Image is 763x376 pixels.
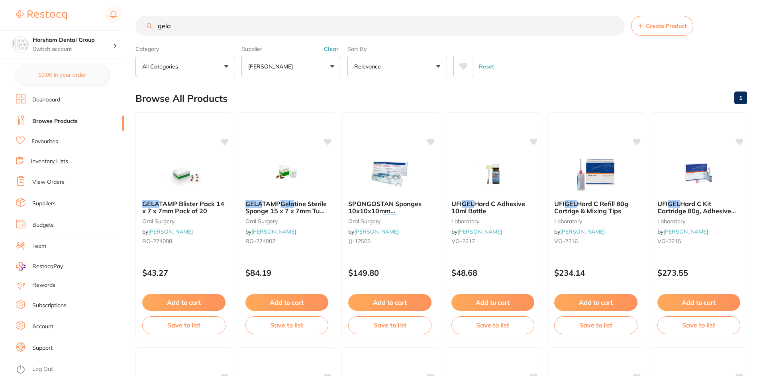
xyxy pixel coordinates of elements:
button: Add to cart [245,294,329,311]
span: UFI [451,200,462,208]
a: Favourites [31,138,58,146]
img: Restocq Logo [16,10,67,20]
span: JJ-12505 [348,238,371,245]
p: $84.19 [245,268,329,277]
span: by [554,228,605,235]
span: by [348,228,399,235]
span: Hard C Adhesive 10ml Bottle [451,200,525,215]
span: by [657,228,708,235]
b: UFI GEL Hard C Adhesive 10ml Bottle [451,200,535,215]
button: Create Product [631,16,693,36]
button: [PERSON_NAME] [241,56,341,77]
span: RO-274007 [245,238,275,245]
a: Budgets [32,221,54,229]
span: Hard C Kit Cartridge 80g, Adhesive 10 ml & Tips [657,200,736,222]
a: Suppliers [32,200,56,208]
b: UFI GEL Hard C Refill 80g Cartrige & Mixing Tips [554,200,637,215]
button: Save to list [554,316,637,334]
a: Account [32,323,53,331]
a: [PERSON_NAME] [663,228,708,235]
img: GELATAMP Gelatine Sterile Sponge 15 x 7 x 7mm Tub of 50 [261,154,313,194]
em: GELA [142,200,159,208]
em: GEL [462,200,474,208]
span: Create Product [646,23,687,29]
small: laboratory [554,218,637,224]
button: Add to cart [348,294,432,311]
small: laboratory [657,218,741,224]
em: Gela [280,200,294,208]
button: Add to cart [142,294,226,311]
button: Save to list [657,316,741,334]
button: Add to cart [554,294,637,311]
span: VO-2215 [657,238,681,245]
img: Horsham Dental Group [12,37,28,53]
p: $48.68 [451,268,535,277]
em: GEL [668,200,680,208]
button: Save to list [142,316,226,334]
a: [PERSON_NAME] [251,228,296,235]
label: Category [135,45,235,53]
a: Support [32,344,53,352]
span: by [245,228,296,235]
small: oral surgery [245,218,329,224]
label: Supplier [241,45,341,53]
span: TAMP [262,200,280,208]
a: Subscriptions [32,302,67,310]
span: VO-2216 [554,238,578,245]
a: [PERSON_NAME] [457,228,502,235]
small: laboratory [451,218,535,224]
img: RestocqPay [16,262,25,271]
a: Dashboard [32,96,60,104]
p: Relevance [354,62,384,70]
a: Browse Products [32,117,78,125]
label: Sort By [347,45,447,53]
em: Gela [383,214,397,222]
button: $0.00 in your order [16,65,108,84]
span: VO-2217 [451,238,475,245]
a: Log Out [32,365,53,373]
a: [PERSON_NAME] [560,228,605,235]
a: Team [32,242,46,250]
p: All Categories [142,62,181,70]
button: Log Out [16,363,122,376]
em: GELA [245,200,262,208]
p: Switch account [33,45,113,53]
span: by [451,228,502,235]
p: $43.27 [142,268,226,277]
span: RestocqPay [32,263,63,271]
a: Rewards [32,281,55,289]
span: SPONGOSTAN Sponges 10x10x10mm Absorbable [348,200,422,222]
img: GELATAMP Blister Pack 14 x 7 x 7mm Pack of 20 [158,154,210,194]
span: UFI [657,200,668,208]
b: SPONGOSTAN Sponges 10x10x10mm Absorbable Gelatin Pack of 24 [348,200,432,215]
button: Save to list [451,316,535,334]
img: UFI GEL Hard C Refill 80g Cartrige & Mixing Tips [570,154,622,194]
b: UFI GEL Hard C Kit Cartridge 80g, Adhesive 10 ml & Tips [657,200,741,215]
a: [PERSON_NAME] [148,228,193,235]
a: Restocq Logo [16,6,67,24]
p: $234.14 [554,268,637,277]
button: All Categories [135,56,235,77]
b: GELATAMP Blister Pack 14 x 7 x 7mm Pack of 20 [142,200,226,215]
button: Clear [322,45,341,53]
b: GELATAMP Gelatine Sterile Sponge 15 x 7 x 7mm Tub of 50 [245,200,329,215]
img: UFI GEL Hard C Kit Cartridge 80g, Adhesive 10 ml & Tips [673,154,725,194]
span: TAMP Blister Pack 14 x 7 x 7mm Pack of 20 [142,200,224,215]
span: Hard C Refill 80g Cartrige & Mixing Tips [554,200,628,215]
h2: Browse All Products [135,93,228,104]
a: View Orders [32,178,65,186]
h4: Horsham Dental Group [33,36,113,44]
a: 1 [734,90,747,106]
button: Reset [477,56,496,77]
button: Save to list [348,316,432,334]
a: RestocqPay [16,262,63,271]
small: oral surgery [142,218,226,224]
img: SPONGOSTAN Sponges 10x10x10mm Absorbable Gelatin Pack of 24 [364,154,416,194]
input: Search Products [135,16,625,36]
em: GEL [565,200,577,208]
span: RO-274008 [142,238,172,245]
p: $149.80 [348,268,432,277]
button: Relevance [347,56,447,77]
span: UFI [554,200,565,208]
img: UFI GEL Hard C Adhesive 10ml Bottle [467,154,519,194]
